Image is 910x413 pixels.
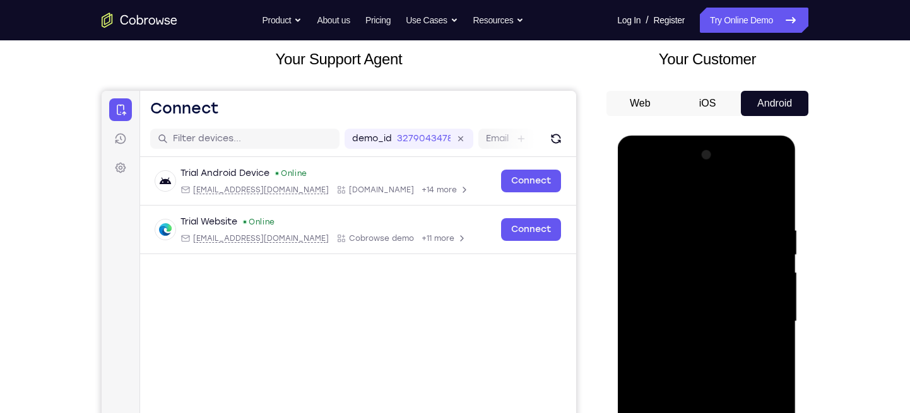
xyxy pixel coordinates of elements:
[92,143,227,153] span: web@example.com
[247,94,312,104] span: Cobrowse.io
[399,79,459,102] a: Connect
[102,13,177,28] a: Go to the home page
[617,8,641,33] a: Log In
[320,143,353,153] span: +11 more
[235,143,312,153] div: App
[700,8,808,33] a: Try Online Demo
[173,78,206,88] div: Online
[102,48,576,71] h2: Your Support Agent
[320,94,355,104] span: +14 more
[674,91,742,116] button: iOS
[79,125,136,137] div: Trial Website
[263,8,302,33] button: Product
[606,91,674,116] button: Web
[38,115,475,163] div: Open device details
[406,8,458,33] button: Use Cases
[235,94,312,104] div: App
[142,130,145,132] div: New devices found.
[646,13,648,28] span: /
[365,8,391,33] a: Pricing
[38,66,475,115] div: Open device details
[654,8,685,33] a: Register
[79,143,227,153] div: Email
[79,94,227,104] div: Email
[247,143,312,153] span: Cobrowse demo
[399,127,459,150] a: Connect
[741,91,808,116] button: Android
[218,380,295,405] button: 6-digit code
[79,76,168,89] div: Trial Android Device
[92,94,227,104] span: android@example.com
[473,8,524,33] button: Resources
[606,48,808,71] h2: Your Customer
[317,8,350,33] a: About us
[174,81,177,84] div: New devices found.
[141,126,174,136] div: Online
